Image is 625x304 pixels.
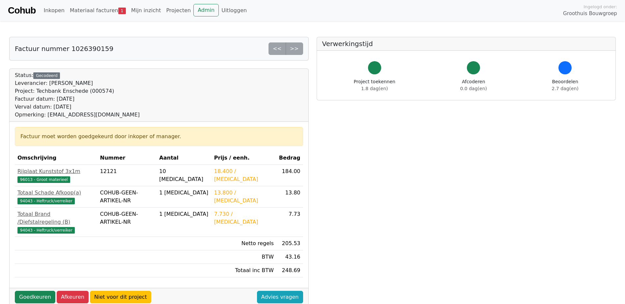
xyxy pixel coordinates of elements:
[276,208,303,237] td: 7.73
[212,151,276,165] th: Prijs / eenh.
[15,79,140,87] div: Leverancier: [PERSON_NAME]
[460,78,487,92] div: Afcoderen
[276,165,303,186] td: 184.00
[552,86,579,91] span: 2.7 dag(en)
[15,87,140,95] div: Project: Techbank Enschede (000574)
[159,189,209,197] div: 1 [MEDICAL_DATA]
[276,151,303,165] th: Bedrag
[193,4,219,16] a: Admin
[212,237,276,250] td: Netto regels
[156,151,212,165] th: Aantal
[15,71,140,119] div: Status:
[17,189,95,197] div: Totaal Schade Afkoop(a)
[354,78,395,92] div: Project toekennen
[17,167,95,183] a: Rijplaat Kunststof 3x1m96013 - Groot materieel
[583,4,617,10] span: Ingelogd onder:
[17,227,75,234] span: 94043 - Heftruck/verreiker
[15,111,140,119] div: Opmerking: [EMAIL_ADDRESS][DOMAIN_NAME]
[552,78,579,92] div: Beoordelen
[17,210,95,226] div: Totaal Brand /Diefstalregeling (B)
[214,189,274,205] div: 13.800 / [MEDICAL_DATA]
[276,264,303,277] td: 248.69
[212,250,276,264] td: BTW
[361,86,388,91] span: 1.8 dag(en)
[17,167,95,175] div: Rijplaat Kunststof 3x1m
[257,291,303,303] a: Advies vragen
[98,208,157,237] td: COHUB-GEEN-ARTIKEL-NR
[41,4,67,17] a: Inkopen
[90,291,151,303] a: Niet voor dit project
[15,103,140,111] div: Verval datum: [DATE]
[214,210,274,226] div: 7.730 / [MEDICAL_DATA]
[15,45,113,53] h5: Factuur nummer 1026390159
[20,133,298,140] div: Factuur moet worden goedgekeurd door inkoper of manager.
[17,189,95,205] a: Totaal Schade Afkoop(a)94043 - Heftruck/verreiker
[17,176,70,183] span: 96013 - Groot materieel
[219,4,249,17] a: Uitloggen
[17,210,95,234] a: Totaal Brand /Diefstalregeling (B)94043 - Heftruck/verreiker
[128,4,164,17] a: Mijn inzicht
[163,4,193,17] a: Projecten
[212,264,276,277] td: Totaal inc BTW
[98,151,157,165] th: Nummer
[57,291,89,303] a: Afkeuren
[98,165,157,186] td: 12121
[159,167,209,183] div: 10 [MEDICAL_DATA]
[98,186,157,208] td: COHUB-GEEN-ARTIKEL-NR
[276,237,303,250] td: 205.53
[214,167,274,183] div: 18.400 / [MEDICAL_DATA]
[276,250,303,264] td: 43.16
[322,40,611,48] h5: Verwerkingstijd
[8,3,36,18] a: Cohub
[159,210,209,218] div: 1 [MEDICAL_DATA]
[276,186,303,208] td: 13.80
[460,86,487,91] span: 0.0 dag(en)
[67,4,128,17] a: Materiaal facturen1
[15,95,140,103] div: Factuur datum: [DATE]
[118,8,126,14] span: 1
[563,10,617,17] span: Groothuis Bouwgroep
[17,198,75,204] span: 94043 - Heftruck/verreiker
[33,72,60,79] div: Gecodeerd
[15,151,98,165] th: Omschrijving
[15,291,55,303] a: Goedkeuren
